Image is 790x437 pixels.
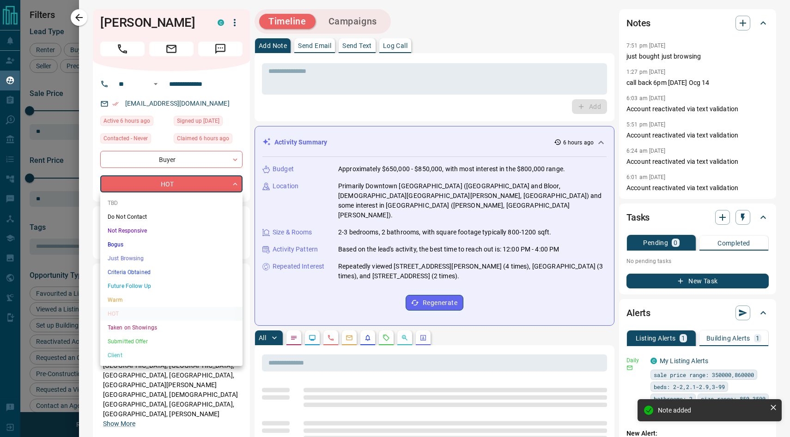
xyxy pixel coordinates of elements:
[100,348,243,362] li: Client
[100,224,243,238] li: Not Responsive
[100,210,243,224] li: Do Not Contact
[100,321,243,335] li: Taken on Showings
[100,265,243,279] li: Criteria Obtained
[100,335,243,348] li: Submitted Offer
[100,279,243,293] li: Future Follow Up
[100,196,243,210] li: TBD
[100,251,243,265] li: Just Browsing
[100,293,243,307] li: Warm
[658,407,766,414] div: Note added
[100,238,243,251] li: Bogus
